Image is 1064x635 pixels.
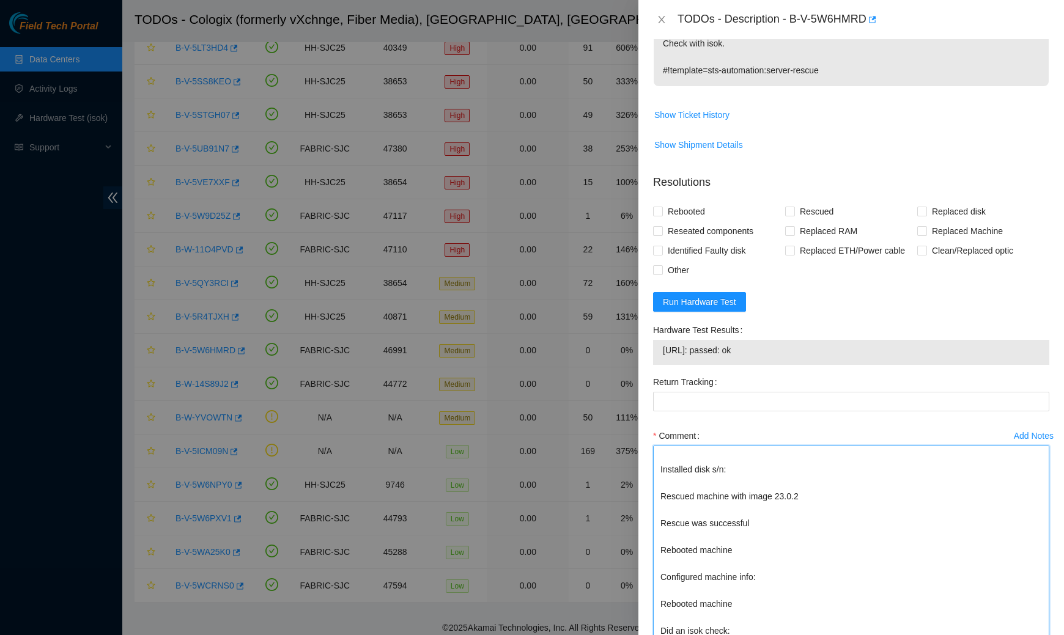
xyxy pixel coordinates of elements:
span: Show Ticket History [654,108,730,122]
span: Replaced disk [927,202,991,221]
input: Return Tracking [653,392,1049,411]
span: Show Shipment Details [654,138,743,152]
span: Rebooted [663,202,710,221]
button: Add Notes [1013,426,1054,446]
span: Replaced Machine [927,221,1008,241]
span: Replaced RAM [795,221,862,241]
span: Run Hardware Test [663,295,736,309]
span: Rescued [795,202,838,221]
div: TODOs - Description - B-V-5W6HMRD [678,10,1049,29]
span: Clean/Replaced optic [927,241,1018,260]
label: Hardware Test Results [653,320,747,340]
p: Resolutions [653,164,1049,191]
span: Identified Faulty disk [663,241,751,260]
span: Replaced ETH/Power cable [795,241,910,260]
span: Reseated components [663,221,758,241]
button: Run Hardware Test [653,292,746,312]
span: close [657,15,667,24]
span: [URL]: passed: ok [663,343,1040,357]
span: Other [663,260,694,280]
div: Add Notes [1014,431,1054,440]
button: Close [653,14,670,26]
button: Show Shipment Details [654,135,744,155]
label: Return Tracking [653,372,722,392]
button: Show Ticket History [654,105,730,125]
label: Comment [653,426,704,446]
